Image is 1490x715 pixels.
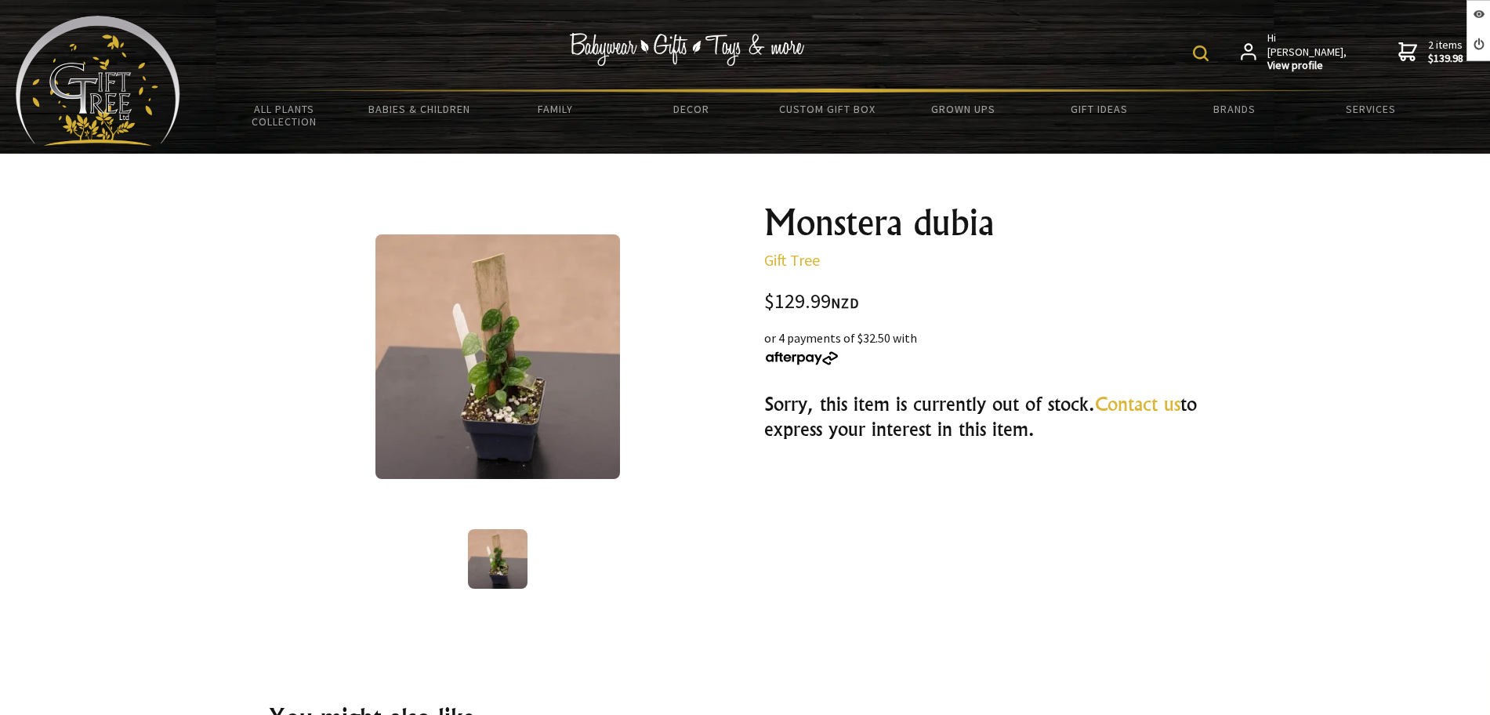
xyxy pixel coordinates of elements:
a: 2 items$139.98 [1398,31,1463,73]
span: 2 items [1428,38,1463,66]
a: Family [488,93,623,125]
img: Monstera dubia [468,529,527,589]
h3: Sorry, this item is currently out of stock. to express your interest in this item. [764,391,1222,441]
h1: Monstera dubia [764,204,1222,241]
a: Gift Ideas [1031,93,1166,125]
a: Grown Ups [895,93,1031,125]
span: NZD [831,294,859,312]
img: Babywear - Gifts - Toys & more [569,33,804,66]
a: Gift Tree [764,250,820,270]
div: or 4 payments of $32.50 with [764,328,1222,366]
strong: View profile [1267,59,1348,73]
img: Babyware - Gifts - Toys and more... [16,16,180,146]
a: Hi [PERSON_NAME],View profile [1241,31,1348,73]
a: Custom Gift Box [760,93,895,125]
a: All Plants Collection [216,93,352,138]
a: Services [1303,93,1438,125]
strong: $139.98 [1428,52,1463,66]
img: Monstera dubia [375,234,620,479]
div: $129.99 [764,292,1222,313]
span: Hi [PERSON_NAME], [1267,31,1348,73]
img: Afterpay [764,351,839,365]
a: Babies & Children [352,93,488,125]
a: Contact us [1095,392,1180,416]
img: product search [1193,45,1209,61]
a: Decor [623,93,759,125]
a: Brands [1167,93,1303,125]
